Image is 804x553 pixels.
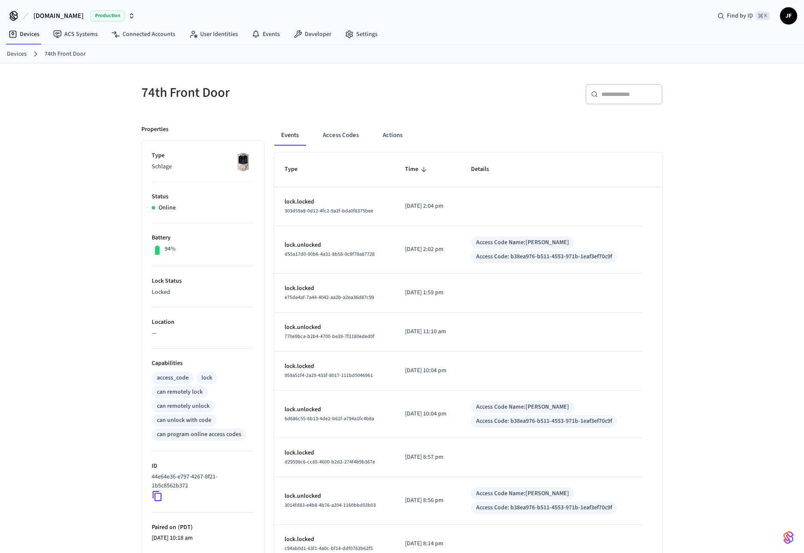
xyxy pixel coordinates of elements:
[285,207,373,215] span: 303d59a8-0d12-4fc2-9a2f-bda0f8375bee
[152,359,254,368] p: Capabilities
[157,430,241,439] div: can program online access codes
[152,523,254,532] p: Paired on
[285,284,384,293] p: lock.locked
[285,323,384,332] p: lock.unlocked
[90,10,125,21] span: Production
[232,151,254,173] img: Schlage Sense Smart Deadbolt with Camelot Trim, Front
[152,277,254,286] p: Lock Status
[405,539,450,548] p: [DATE] 8:14 pm
[157,402,210,411] div: can remotely unlock
[756,12,770,20] span: ⌘ K
[285,502,376,509] span: 3014fd83-e4b8-4b76-a204-1160bbd02b03
[285,372,373,379] span: 959a51f4-2a29-433f-8017-111bd5046961
[727,12,753,20] span: Find by ID
[274,125,663,146] div: ant example
[285,294,374,301] span: e75de4af-7a44-4042-aa2b-a2ea36d87c99
[405,410,450,418] p: [DATE] 10:04 pm
[152,151,254,160] p: Type
[7,50,27,59] a: Devices
[338,27,384,42] a: Settings
[285,251,375,258] span: d55a17d0-90b6-4a31-8b58-0c9f78a87728
[476,238,569,247] div: Access Code Name: [PERSON_NAME]
[159,203,176,212] p: Online
[316,125,366,146] button: Access Codes
[471,163,500,176] span: Details
[405,163,429,176] span: Time
[182,27,245,42] a: User Identities
[152,192,254,201] p: Status
[285,163,309,176] span: Type
[405,202,450,211] p: [DATE] 2:04 pm
[152,462,254,471] p: ID
[285,333,375,340] span: 770e9bca-b2b4-4700-be39-7f1180eded0f
[783,531,794,544] img: SeamLogoGradient.69752ec5.svg
[33,11,84,21] span: [DOMAIN_NAME]
[46,27,105,42] a: ACS Systems
[152,233,254,242] p: Battery
[285,545,373,552] span: c94ab0d1-63f1-4a0c-bf14-ddf0763b62f5
[285,241,384,250] p: lock.unlocked
[476,489,569,498] div: Access Code Name: [PERSON_NAME]
[285,415,374,422] span: 6d686c55-6b13-4de2-b61f-a794a1fc4b8a
[152,472,250,490] p: 44e64e36-e797-4267-8f21-1b5c8562b372
[165,245,176,254] p: 94%
[152,162,254,171] p: Schlage
[285,492,384,501] p: lock.unlocked
[285,197,384,206] p: lock.locked
[405,245,450,254] p: [DATE] 2:02 pm
[285,535,384,544] p: lock.locked
[45,50,86,59] a: 74th Front Door
[201,374,212,383] div: lock
[405,453,450,462] p: [DATE] 8:57 pm
[105,27,182,42] a: Connected Accounts
[285,405,384,414] p: lock.unlocked
[287,27,338,42] a: Developer
[405,288,450,297] p: [DATE] 1:59 pm
[476,252,612,261] div: Access Code: b38ea976-b511-4553-971b-1eaf3ef70c9f
[405,327,450,336] p: [DATE] 11:10 am
[141,125,168,134] p: Properties
[405,496,450,505] p: [DATE] 8:56 pm
[476,417,612,426] div: Access Code: b38ea976-b511-4553-971b-1eaf3ef70c9f
[2,27,46,42] a: Devices
[285,362,384,371] p: lock.locked
[781,8,796,24] span: JF
[152,318,254,327] p: Location
[176,523,193,532] span: ( PDT )
[157,388,203,397] div: can remotely lock
[152,534,254,543] p: [DATE] 10:18 am
[157,416,211,425] div: can unlock with code
[711,8,777,24] div: Find by ID⌘ K
[274,125,306,146] button: Events
[476,503,612,512] div: Access Code: b38ea976-b511-4553-971b-1eaf3ef70c9f
[376,125,409,146] button: Actions
[157,374,189,383] div: access_code
[285,458,375,466] span: d29598c6-cc85-4600-b2d2-274f4b9b367e
[405,366,450,375] p: [DATE] 10:04 pm
[152,329,254,338] p: —
[285,448,384,457] p: lock.locked
[141,84,397,102] h5: 74th Front Door
[476,403,569,412] div: Access Code Name: [PERSON_NAME]
[780,7,797,24] button: JF
[245,27,287,42] a: Events
[152,288,254,297] p: Locked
